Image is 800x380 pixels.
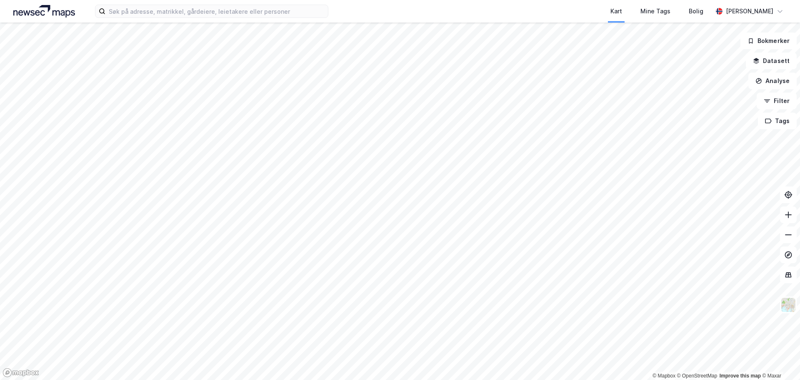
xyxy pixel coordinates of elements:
div: Kart [610,6,622,16]
img: Z [780,297,796,313]
iframe: Chat Widget [758,340,800,380]
div: Mine Tags [640,6,670,16]
img: logo.a4113a55bc3d86da70a041830d287a7e.svg [13,5,75,18]
a: Mapbox homepage [2,368,39,377]
div: [PERSON_NAME] [726,6,773,16]
input: Søk på adresse, matrikkel, gårdeiere, leietakere eller personer [105,5,328,18]
div: Bolig [689,6,703,16]
button: Tags [758,113,797,129]
a: OpenStreetMap [677,373,717,379]
a: Improve this map [720,373,761,379]
button: Filter [757,93,797,109]
button: Datasett [746,53,797,69]
a: Mapbox [652,373,675,379]
button: Bokmerker [740,33,797,49]
button: Analyse [748,73,797,89]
